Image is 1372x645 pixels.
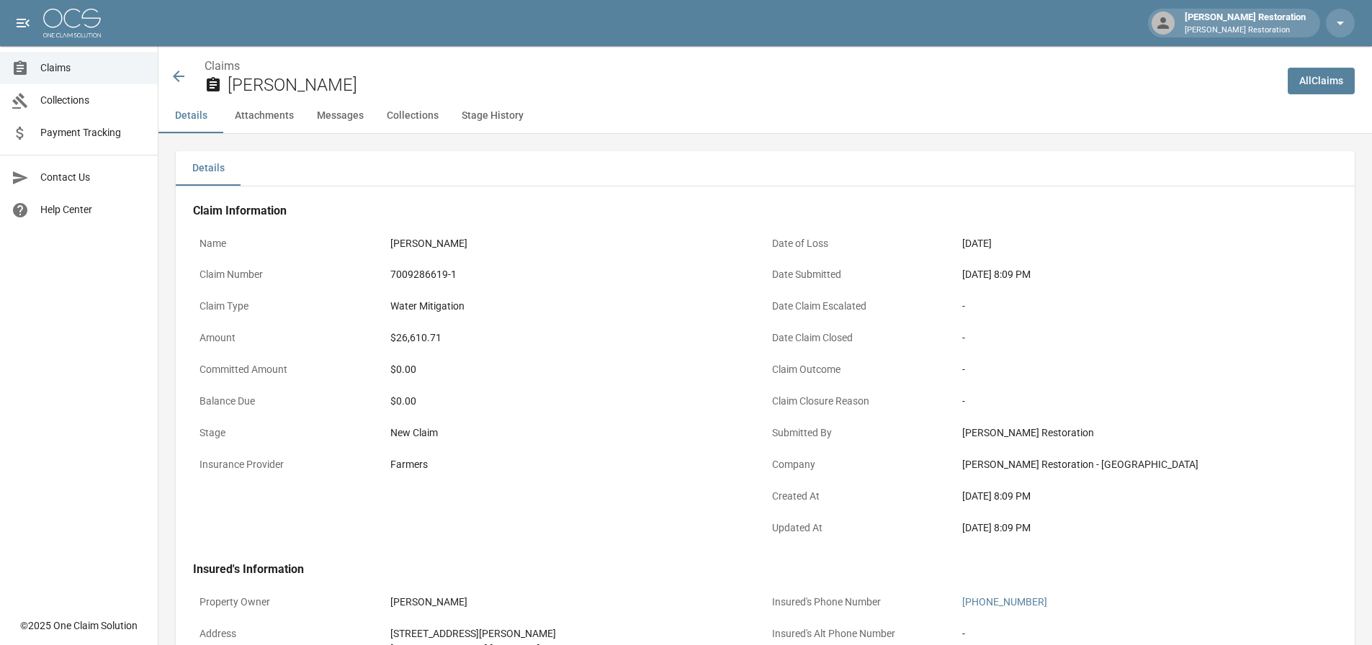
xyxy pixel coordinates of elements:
p: Updated At [766,514,956,542]
div: - [962,394,1331,409]
p: Property Owner [193,588,384,616]
a: AllClaims [1288,68,1355,94]
span: Collections [40,93,146,108]
p: Date Claim Escalated [766,292,956,320]
div: [DATE] 8:09 PM [962,489,1331,504]
div: [DATE] [962,236,992,251]
div: Water Mitigation [390,299,465,314]
div: - [962,299,1331,314]
a: [PHONE_NUMBER] [962,596,1047,608]
p: Date of Loss [766,230,956,258]
p: Claim Type [193,292,384,320]
span: Claims [40,60,146,76]
p: Claim Outcome [766,356,956,384]
button: Messages [305,99,375,133]
p: Insured's Phone Number [766,588,956,616]
div: Farmers [390,457,428,472]
button: Details [158,99,223,133]
p: Date Claim Closed [766,324,956,352]
button: Attachments [223,99,305,133]
p: Stage [193,419,384,447]
p: Created At [766,482,956,510]
div: New Claim [390,425,759,441]
button: Stage History [450,99,535,133]
button: Collections [375,99,450,133]
p: Claim Number [193,261,384,289]
div: [PERSON_NAME] Restoration [1179,10,1312,36]
h2: [PERSON_NAME] [228,75,1276,96]
p: Name [193,230,384,258]
p: Claim Closure Reason [766,387,956,415]
div: $0.00 [390,362,759,377]
span: Contact Us [40,170,146,185]
div: [PERSON_NAME] [390,595,467,610]
div: [PERSON_NAME] [390,236,467,251]
p: Submitted By [766,419,956,447]
div: 7009286619-1 [390,267,457,282]
span: Payment Tracking [40,125,146,140]
div: [DATE] 8:09 PM [962,267,1331,282]
p: Amount [193,324,384,352]
div: $0.00 [390,394,759,409]
div: [DATE] 8:09 PM [962,520,1331,536]
div: details tabs [176,151,1355,186]
button: open drawer [9,9,37,37]
div: [PERSON_NAME] Restoration [962,425,1331,441]
div: $26,610.71 [390,330,441,346]
div: - [962,626,965,641]
p: Date Submitted [766,261,956,289]
img: ocs-logo-white-transparent.png [43,9,101,37]
div: - [962,362,1331,377]
a: Claims [205,59,240,73]
p: Company [766,451,956,479]
p: Committed Amount [193,356,384,384]
nav: breadcrumb [205,58,1276,75]
div: [PERSON_NAME] Restoration - [GEOGRAPHIC_DATA] [962,457,1331,472]
button: Details [176,151,241,186]
div: - [962,330,1331,346]
h4: Claim Information [193,204,1337,218]
div: © 2025 One Claim Solution [20,618,138,633]
p: Insurance Provider [193,451,384,479]
div: [STREET_ADDRESS][PERSON_NAME] [390,626,571,641]
p: [PERSON_NAME] Restoration [1185,24,1306,37]
p: Balance Due [193,387,384,415]
span: Help Center [40,202,146,217]
h4: Insured's Information [193,562,1337,577]
div: anchor tabs [158,99,1372,133]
